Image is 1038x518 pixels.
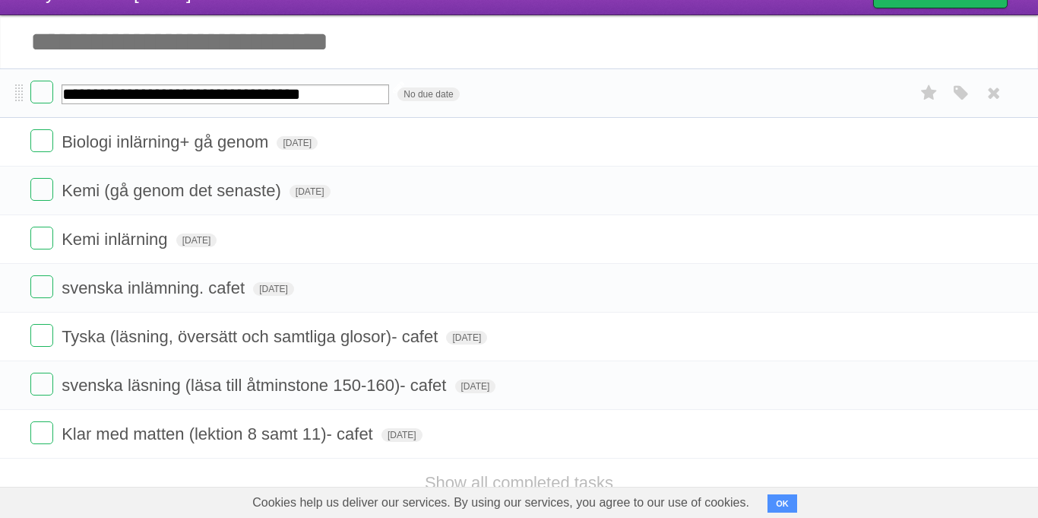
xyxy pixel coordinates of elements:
label: Done [30,275,53,298]
span: [DATE] [277,136,318,150]
span: Kemi (gå genom det senaste) [62,181,285,200]
span: Tyska (läsning, översätt och samtliga glosor)- cafet [62,327,441,346]
label: Done [30,373,53,396]
span: [DATE] [290,185,331,199]
span: Biologi inlärning+ gå genom [62,132,272,151]
label: Done [30,178,53,201]
button: OK [767,494,797,513]
label: Done [30,421,53,444]
span: No due date [397,87,459,101]
label: Done [30,129,53,152]
span: [DATE] [455,380,496,393]
span: [DATE] [176,234,217,247]
a: Show all completed tasks [425,473,613,492]
span: svenska inlämning. cafet [62,278,248,297]
span: Klar med matten (lektion 8 samt 11)- cafet [62,424,377,443]
span: svenska läsning (läsa till åtminstone 150-160)- cafet [62,376,450,395]
label: Star task [915,81,944,106]
span: Kemi inlärning [62,230,171,249]
span: [DATE] [253,282,294,296]
label: Done [30,81,53,103]
span: [DATE] [381,428,422,442]
label: Done [30,227,53,249]
label: Done [30,324,53,347]
span: Cookies help us deliver our services. By using our services, you agree to our use of cookies. [237,488,764,518]
span: [DATE] [446,331,487,345]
